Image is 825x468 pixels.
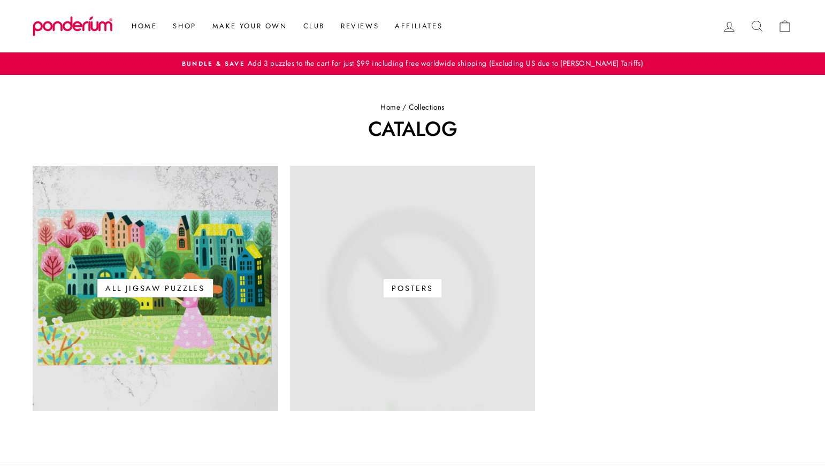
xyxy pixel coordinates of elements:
span: / [402,102,406,112]
ul: Primary [118,17,450,36]
span: Bundle & Save [182,59,245,68]
a: Shop [165,17,204,36]
h1: Catalog [33,119,792,139]
span: All Jigsaw Puzzles [97,279,213,297]
a: All Jigsaw Puzzles [33,166,278,411]
a: Club [295,17,333,36]
span: Posters [384,279,441,297]
a: Reviews [333,17,387,36]
img: Ponderium [33,16,113,36]
a: Make Your Own [204,17,295,36]
nav: breadcrumbs [33,102,792,113]
a: Posters [290,166,536,411]
span: Collections [409,102,444,112]
a: Bundle & SaveAdd 3 puzzles to the cart for just $99 including free worldwide shipping (Excluding ... [35,58,790,70]
a: Home [124,17,165,36]
a: Affiliates [387,17,450,36]
span: Add 3 puzzles to the cart for just $99 including free worldwide shipping (Excluding US due to [PE... [245,58,643,68]
a: Home [380,102,400,112]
